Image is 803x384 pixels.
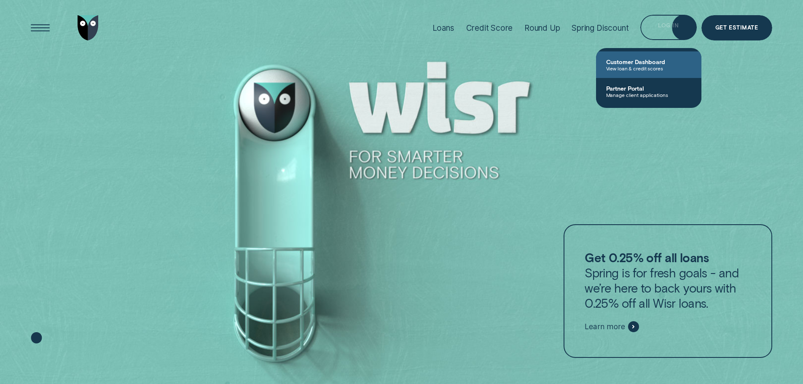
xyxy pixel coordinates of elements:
span: View loan & credit scores [606,65,691,71]
button: Log in [640,15,696,40]
a: Get 0.25% off all loansSpring is for fresh goals - and we’re here to back yours with 0.25% off al... [564,224,772,358]
div: Loans [432,23,454,33]
span: Partner Portal [606,85,691,92]
strong: Get 0.25% off all loans [585,250,709,265]
div: Round Up [524,23,560,33]
span: Learn more [585,322,625,331]
span: Manage client applications [606,92,691,98]
a: Partner PortalManage client applications [596,78,701,105]
img: Wisr [78,15,99,40]
span: Customer Dashboard [606,58,691,65]
a: Get Estimate [701,15,772,40]
div: Credit Score [466,23,513,33]
div: Spring Discount [572,23,628,33]
a: Customer DashboardView loan & credit scores [596,51,701,78]
p: Spring is for fresh goals - and we’re here to back yours with 0.25% off all Wisr loans. [585,250,751,311]
button: Open Menu [28,15,53,40]
div: Log in [658,23,679,28]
